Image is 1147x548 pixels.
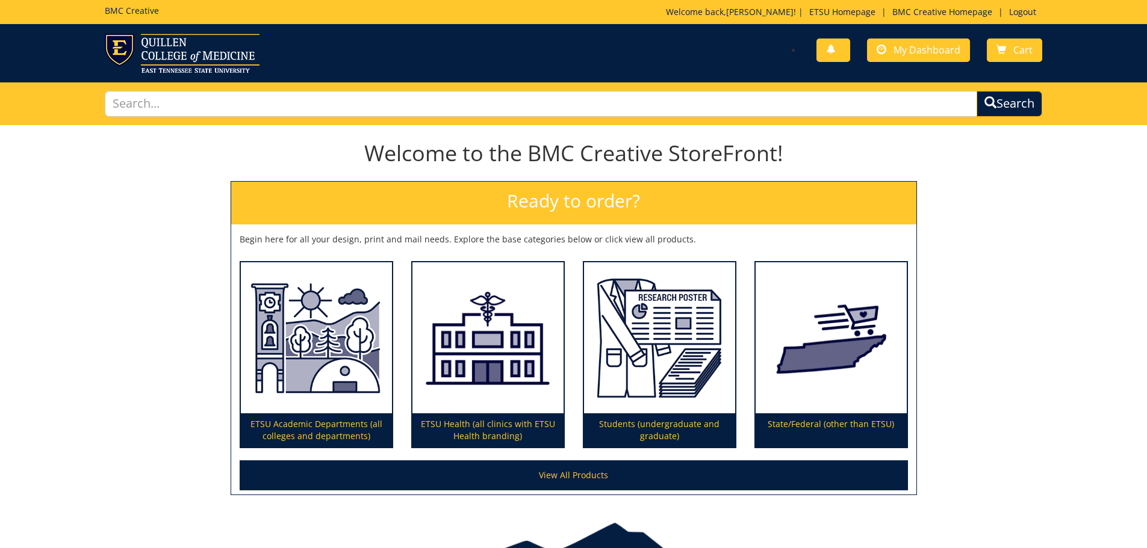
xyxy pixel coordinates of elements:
img: ETSU Health (all clinics with ETSU Health branding) [412,262,564,414]
a: ETSU Academic Departments (all colleges and departments) [241,262,392,448]
a: My Dashboard [867,38,970,62]
img: Students (undergraduate and graduate) [584,262,735,414]
a: Students (undergraduate and graduate) [584,262,735,448]
a: ETSU Health (all clinics with ETSU Health branding) [412,262,564,448]
span: My Dashboard [894,43,960,57]
p: Welcome back, ! | | | [666,6,1042,18]
h2: Ready to order? [231,182,916,224]
a: BMC Creative Homepage [886,6,998,17]
a: View All Products [240,460,908,490]
a: ETSU Homepage [803,6,881,17]
p: ETSU Health (all clinics with ETSU Health branding) [412,413,564,447]
a: Cart [987,38,1042,62]
p: State/Federal (other than ETSU) [756,413,907,447]
input: Search... [105,91,978,117]
a: State/Federal (other than ETSU) [756,262,907,448]
span: Cart [1013,43,1033,57]
h1: Welcome to the BMC Creative StoreFront! [231,141,917,165]
p: Begin here for all your design, print and mail needs. Explore the base categories below or click ... [240,233,908,245]
img: ETSU logo [105,34,260,73]
p: ETSU Academic Departments (all colleges and departments) [241,413,392,447]
a: [PERSON_NAME] [726,6,794,17]
p: Students (undergraduate and graduate) [584,413,735,447]
img: ETSU Academic Departments (all colleges and departments) [241,262,392,414]
img: State/Federal (other than ETSU) [756,262,907,414]
button: Search [977,91,1042,117]
a: Logout [1003,6,1042,17]
h5: BMC Creative [105,6,159,15]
